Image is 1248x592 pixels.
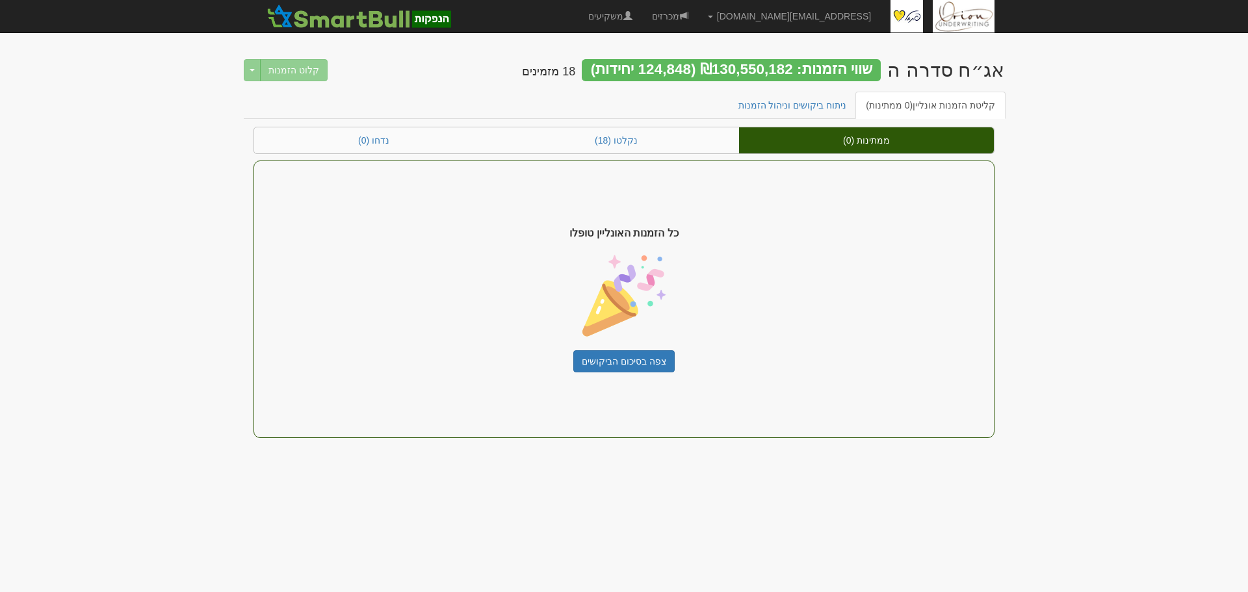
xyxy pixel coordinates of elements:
img: confetti [582,254,666,337]
a: ממתינות (0) [739,127,994,153]
a: צפה בסיכום הביקושים [573,350,675,372]
span: (0 ממתינות) [866,100,913,110]
a: נקלטו (18) [493,127,739,153]
div: פתאל החזקות (1998) בע"מ - אג״ח (סדרה ה) - הנפקה לציבור [887,59,1004,81]
div: שווי הזמנות: ₪130,550,182 (124,848 יחידות) [582,59,881,81]
a: ניתוח ביקושים וניהול הזמנות [728,92,857,119]
img: SmartBull Logo [263,3,454,29]
a: נדחו (0) [254,127,493,153]
a: קליטת הזמנות אונליין(0 ממתינות) [855,92,1006,119]
span: כל הזמנות האונליין טופלו [569,226,678,241]
h4: 18 מזמינים [522,66,575,79]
